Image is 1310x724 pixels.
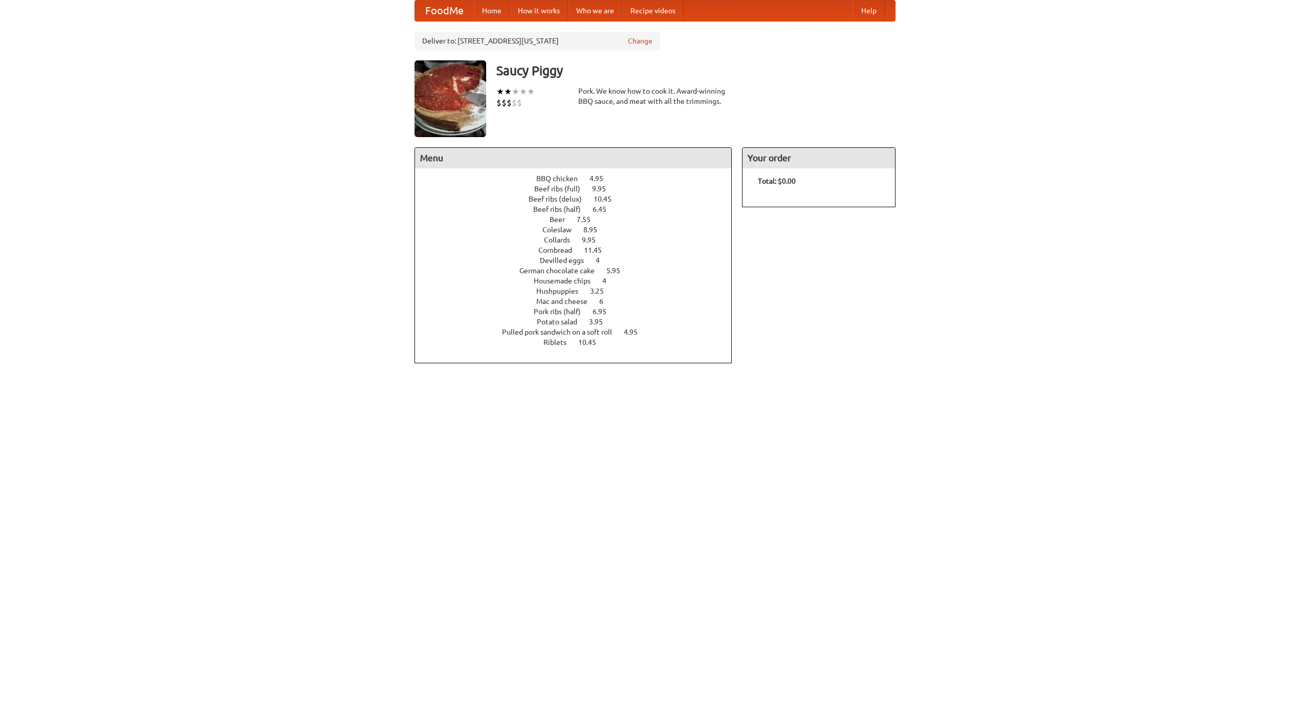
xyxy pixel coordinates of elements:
span: 9.95 [592,185,616,193]
span: 4 [596,256,610,265]
span: 4.95 [624,328,648,336]
span: 10.45 [578,338,606,346]
span: 7.55 [577,215,601,224]
h4: Your order [743,148,895,168]
a: Who we are [568,1,622,21]
a: Beer 7.55 [550,215,609,224]
a: Beef ribs (delux) 10.45 [529,195,630,203]
a: Riblets 10.45 [543,338,615,346]
span: 6.45 [593,205,617,213]
span: 6.95 [593,308,617,316]
h4: Menu [415,148,731,168]
span: 4.95 [589,174,614,183]
span: Devilled eggs [540,256,594,265]
a: Devilled eggs 4 [540,256,619,265]
a: Recipe videos [622,1,684,21]
a: Home [474,1,510,21]
a: Change [628,36,652,46]
a: FoodMe [415,1,474,21]
span: Cornbread [538,246,582,254]
span: Beef ribs (delux) [529,195,592,203]
a: Potato salad 3.95 [537,318,622,326]
span: 11.45 [584,246,612,254]
span: 8.95 [583,226,607,234]
a: BBQ chicken 4.95 [536,174,622,183]
span: Mac and cheese [536,297,598,305]
a: Coleslaw 8.95 [542,226,616,234]
li: $ [496,97,501,108]
a: Hushpuppies 3.25 [536,287,623,295]
span: 3.25 [590,287,614,295]
li: ★ [512,86,519,97]
a: Cornbread 11.45 [538,246,621,254]
a: Collards 9.95 [544,236,615,244]
a: Pulled pork sandwich on a soft roll 4.95 [502,328,657,336]
span: Hushpuppies [536,287,588,295]
a: How it works [510,1,568,21]
li: ★ [519,86,527,97]
a: German chocolate cake 5.95 [519,267,639,275]
a: Housemade chips 4 [534,277,625,285]
a: Beef ribs (half) 6.45 [533,205,625,213]
span: 3.95 [589,318,613,326]
li: ★ [527,86,535,97]
li: $ [507,97,512,108]
span: Collards [544,236,580,244]
span: Beef ribs (half) [533,205,591,213]
div: Pork. We know how to cook it. Award-winning BBQ sauce, and meat with all the trimmings. [578,86,732,106]
span: Potato salad [537,318,587,326]
li: ★ [496,86,504,97]
span: Coleslaw [542,226,582,234]
a: Mac and cheese 6 [536,297,622,305]
span: Pork ribs (half) [534,308,591,316]
a: Beef ribs (full) 9.95 [534,185,625,193]
span: Beer [550,215,575,224]
a: Pork ribs (half) 6.95 [534,308,625,316]
span: 6 [599,297,614,305]
li: $ [501,97,507,108]
li: ★ [504,86,512,97]
span: Pulled pork sandwich on a soft roll [502,328,622,336]
span: 4 [602,277,617,285]
span: 10.45 [594,195,622,203]
h3: Saucy Piggy [496,60,896,81]
li: $ [517,97,522,108]
span: Beef ribs (full) [534,185,591,193]
span: Housemade chips [534,277,601,285]
span: 9.95 [582,236,606,244]
span: Riblets [543,338,577,346]
div: Deliver to: [STREET_ADDRESS][US_STATE] [414,32,660,50]
a: Help [853,1,885,21]
img: angular.jpg [414,60,486,137]
span: 5.95 [606,267,630,275]
span: German chocolate cake [519,267,605,275]
li: $ [512,97,517,108]
b: Total: $0.00 [758,177,796,185]
span: BBQ chicken [536,174,588,183]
